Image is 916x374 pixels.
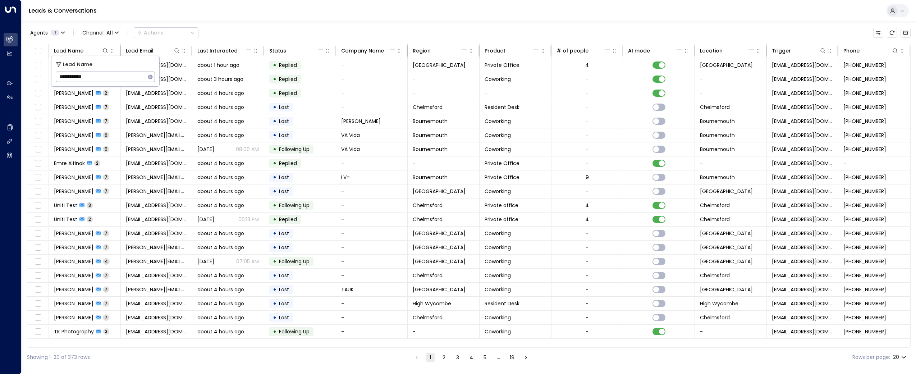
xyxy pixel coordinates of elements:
[586,272,588,279] div: -
[197,272,244,279] span: about 4 hours ago
[236,258,259,265] p: 07:05 AM
[273,255,276,268] div: •
[893,352,908,362] div: 20
[63,60,92,69] span: Lead Name
[628,46,650,55] div: AI mode
[873,28,883,38] button: Customize
[772,202,833,209] span: noreply@notifications.hubspot.com
[700,202,730,209] span: Chelmsford
[481,353,489,362] button: Go to page 5
[772,132,833,139] span: noreply@notifications.hubspot.com
[485,230,511,237] span: Coworking
[843,286,886,293] span: +447538258259
[33,75,42,84] span: Toggle select row
[126,132,187,139] span: emily.raffell@googlemail.com
[54,202,77,209] span: Uniti Test
[54,46,83,55] div: Lead Name
[197,174,244,181] span: about 4 hours ago
[336,227,408,240] td: -
[279,244,289,251] span: Lost
[586,188,588,195] div: -
[137,29,164,36] div: Actions
[197,230,244,237] span: about 4 hours ago
[557,46,588,55] div: # of people
[126,300,187,307] span: mo@hoppswap.com
[54,132,93,139] span: Emily-jane Raffell
[843,272,886,279] span: +447459450644
[279,146,310,153] span: Following Up
[197,46,238,55] div: Last Interacted
[695,156,767,170] td: -
[279,76,297,83] span: Replied
[279,286,289,293] span: Lost
[33,117,42,126] span: Toggle select row
[279,160,297,167] span: Replied
[126,286,187,293] span: jayne.twiddle@theagencyuk.com
[843,300,886,307] span: +447599656468
[126,272,187,279] span: vinod.londonuk@gmail.com
[279,300,289,307] span: Lost
[336,325,408,338] td: -
[236,146,259,153] p: 08:00 AM
[126,216,187,223] span: unititest@gmail.com
[586,104,588,111] div: -
[408,156,480,170] td: -
[197,258,214,265] span: Jul 29, 2025
[522,353,530,362] button: Go to next page
[695,325,767,338] td: -
[54,230,93,237] span: Valeriu Florescu
[838,156,910,170] td: -
[54,90,93,97] span: Charlie Pipe
[700,300,738,307] span: High Wycombe
[197,46,252,55] div: Last Interacted
[33,47,42,56] span: Toggle select all
[33,61,42,70] span: Toggle select row
[279,174,289,181] span: Lost
[413,202,443,209] span: Chelmsford
[485,244,511,251] span: Coworking
[440,353,448,362] button: Go to page 2
[336,58,408,72] td: -
[586,90,588,97] div: -
[197,188,244,195] span: about 4 hours ago
[586,132,588,139] div: -
[586,286,588,293] div: -
[772,61,833,69] span: noreply@notifications.hubspot.com
[54,146,93,153] span: Emily-jane Raffell
[103,272,109,278] span: 7
[485,61,519,69] span: Private Office
[413,258,466,265] span: York
[279,104,289,111] span: Lost
[341,174,350,181] span: LV=
[700,216,730,223] span: Chelmsford
[126,244,187,251] span: alex.turpin@thefa.com
[772,46,827,55] div: Trigger
[54,216,77,223] span: Uniti Test
[273,59,276,71] div: •
[586,160,588,167] div: -
[273,241,276,254] div: •
[33,131,42,140] span: Toggle select row
[426,353,435,362] button: page 1
[103,146,109,152] span: 5
[126,202,187,209] span: unititest@gmail.com
[87,202,93,208] span: 3
[197,61,239,69] span: about 1 hour ago
[485,132,511,139] span: Coworking
[273,143,276,155] div: •
[273,199,276,211] div: •
[273,213,276,225] div: •
[33,285,42,294] span: Toggle select row
[341,286,354,293] span: TAUK
[197,286,244,293] span: about 4 hours ago
[103,286,109,292] span: 7
[586,300,588,307] div: -
[843,118,886,125] span: +447964793822
[772,90,833,97] span: noreply@notifications.hubspot.com
[126,90,187,97] span: charliepipe14@gmail.com
[485,104,519,111] span: Resident Desk
[700,132,735,139] span: Bournemouth
[54,174,93,181] span: Shelley Pearce
[485,76,511,83] span: Coworking
[485,118,511,125] span: Coworking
